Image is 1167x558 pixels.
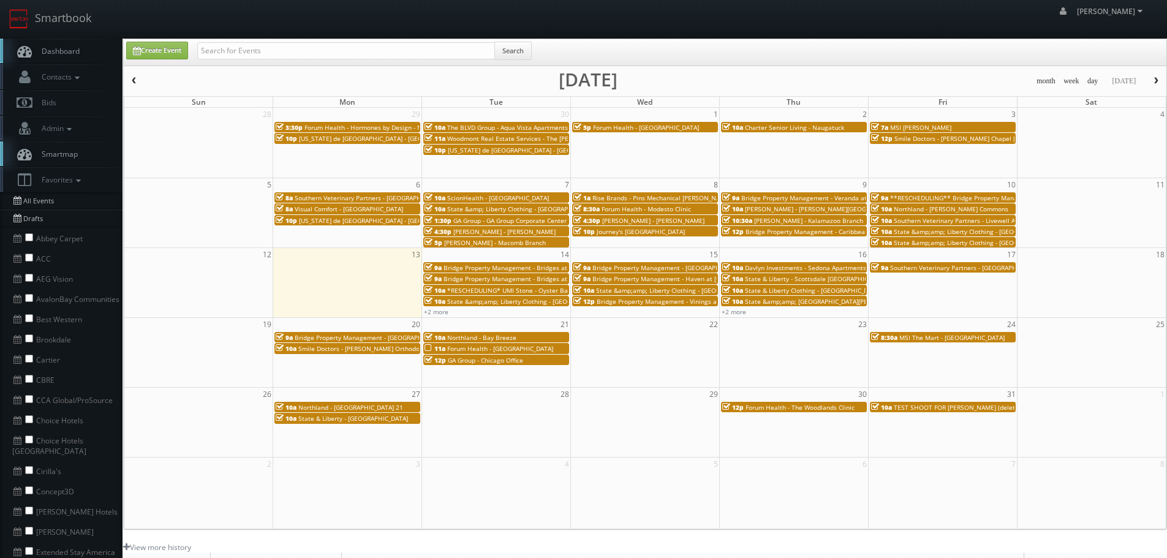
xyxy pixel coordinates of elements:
[871,194,888,202] span: 9a
[298,344,489,353] span: Smile Doctors - [PERSON_NAME] Orthodontics **Rescheduling**
[857,318,868,331] span: 23
[573,274,591,283] span: 9a
[425,263,442,272] span: 9a
[871,134,893,143] span: 12p
[415,458,421,470] span: 3
[425,123,445,132] span: 10a
[861,458,868,470] span: 6
[425,356,446,364] span: 12p
[1159,108,1166,121] span: 4
[1010,108,1017,121] span: 3
[304,123,478,132] span: Forum Health - Hormones by Design - New Braunfels Clinic
[276,216,297,225] span: 10p
[939,97,947,107] span: Fri
[295,333,518,342] span: Bridge Property Management - [GEOGRAPHIC_DATA] at [GEOGRAPHIC_DATA]
[592,274,774,283] span: Bridge Property Management - Haven at [GEOGRAPHIC_DATA]
[425,134,445,143] span: 11a
[447,134,644,143] span: Woodmont Real Estate Services - The [PERSON_NAME] Apartments
[890,194,1106,202] span: **RESCHEDULING** Bridge Property Management - [GEOGRAPHIC_DATA]
[708,248,719,261] span: 15
[276,403,296,412] span: 10a
[425,286,445,295] span: 10a
[448,146,617,154] span: [US_STATE] de [GEOGRAPHIC_DATA] - [GEOGRAPHIC_DATA]
[596,286,761,295] span: State &amp;amp; Liberty Clothing - [GEOGRAPHIC_DATA]
[722,205,743,213] span: 10a
[425,205,445,213] span: 10a
[722,194,739,202] span: 9a
[559,248,570,261] span: 14
[453,227,556,236] span: [PERSON_NAME] - [PERSON_NAME]
[424,307,448,316] a: +2 more
[708,318,719,331] span: 22
[425,274,442,283] span: 9a
[559,318,570,331] span: 21
[722,286,743,295] span: 10a
[444,263,629,272] span: Bridge Property Management - Bridges at [GEOGRAPHIC_DATA]
[1059,74,1084,89] button: week
[276,194,293,202] span: 8a
[36,46,80,56] span: Dashboard
[746,227,891,236] span: Bridge Property Management - Caribbean Breeze
[1006,318,1017,331] span: 24
[745,286,1008,295] span: State & Liberty Clothing - [GEOGRAPHIC_DATA] - [GEOGRAPHIC_DATA] [GEOGRAPHIC_DATA]
[298,403,403,412] span: Northland - [GEOGRAPHIC_DATA] 21
[559,74,617,86] h2: [DATE]
[871,333,897,342] span: 8:30a
[1006,248,1017,261] span: 17
[266,458,273,470] span: 2
[448,356,523,364] span: GA Group - Chicago Office
[447,344,553,353] span: Forum Health - [GEOGRAPHIC_DATA]
[741,194,929,202] span: Bridge Property Management - Veranda at [GEOGRAPHIC_DATA]
[447,297,674,306] span: State &amp;amp; Liberty Clothing - [GEOGRAPHIC_DATA] [GEOGRAPHIC_DATA]
[1006,388,1017,401] span: 31
[36,97,56,108] span: Bids
[857,248,868,261] span: 16
[1006,178,1017,191] span: 10
[276,205,293,213] span: 8a
[410,248,421,261] span: 13
[722,297,743,306] span: 10a
[276,414,296,423] span: 10a
[295,205,403,213] span: Visual Comfort - [GEOGRAPHIC_DATA]
[425,146,446,154] span: 10p
[425,344,445,353] span: 11a
[425,297,445,306] span: 10a
[36,123,75,134] span: Admin
[1086,97,1097,107] span: Sat
[410,318,421,331] span: 20
[871,205,892,213] span: 10a
[276,344,296,353] span: 10a
[722,403,744,412] span: 12p
[745,123,844,132] span: Charter Senior Living - Naugatuck
[573,263,591,272] span: 9a
[871,263,888,272] span: 9a
[425,194,445,202] span: 10a
[9,9,29,29] img: smartbook-logo.png
[722,123,743,132] span: 10a
[444,274,629,283] span: Bridge Property Management - Bridges at [GEOGRAPHIC_DATA]
[564,178,570,191] span: 7
[899,333,1005,342] span: MSI The Mart - [GEOGRAPHIC_DATA]
[722,274,743,283] span: 10a
[745,205,907,213] span: [PERSON_NAME] - [PERSON_NAME][GEOGRAPHIC_DATA]
[857,388,868,401] span: 30
[262,388,273,401] span: 26
[573,227,595,236] span: 10p
[447,205,660,213] span: State &amp; Liberty Clothing - [GEOGRAPHIC_DATA] [GEOGRAPHIC_DATA]
[559,388,570,401] span: 28
[1010,458,1017,470] span: 7
[494,42,532,60] button: Search
[295,194,447,202] span: Southern Veterinary Partners - [GEOGRAPHIC_DATA]
[871,403,892,412] span: 10a
[197,42,495,59] input: Search for Events
[1159,458,1166,470] span: 8
[592,263,746,272] span: Bridge Property Management - [GEOGRAPHIC_DATA]
[1159,388,1166,401] span: 1
[276,123,303,132] span: 3:30p
[1077,6,1146,17] span: [PERSON_NAME]
[592,194,731,202] span: Rise Brands - Pins Mechanical [PERSON_NAME]
[1155,178,1166,191] span: 11
[425,333,445,342] span: 10a
[746,403,855,412] span: Forum Health - The Woodlands Clinic
[602,205,691,213] span: Forum Health - Modesto Clinic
